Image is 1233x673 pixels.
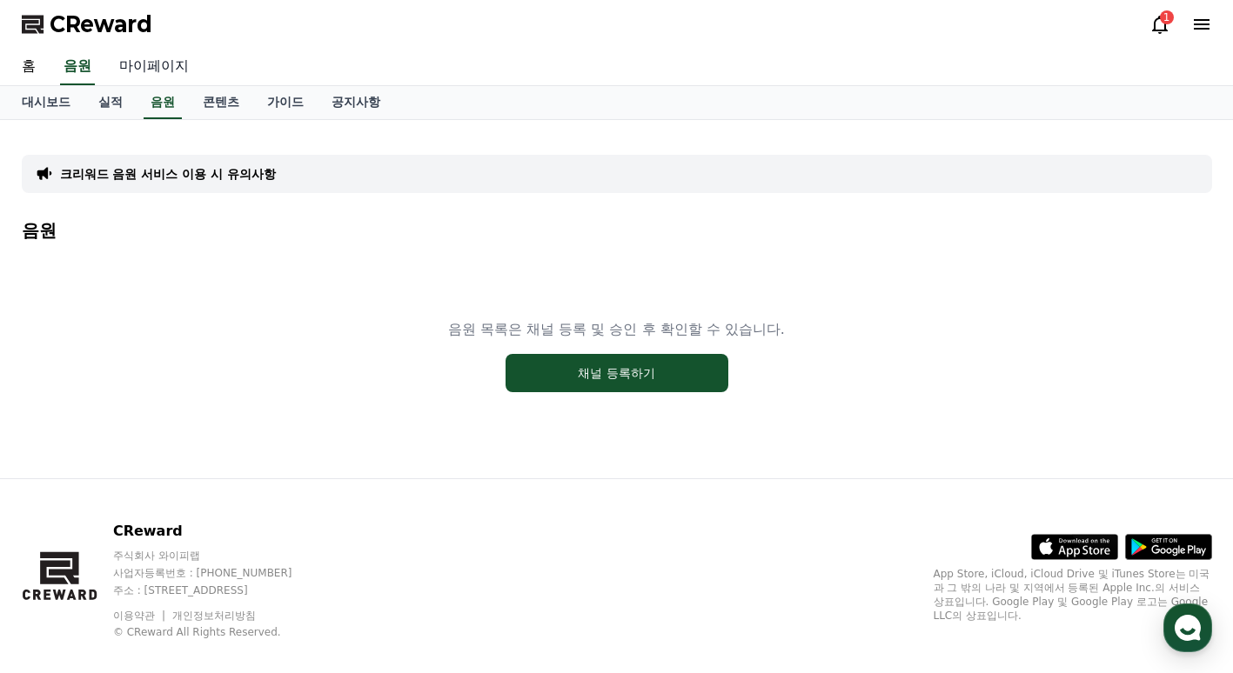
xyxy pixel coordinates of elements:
[115,529,224,572] a: 대화
[253,86,318,119] a: 가이드
[318,86,394,119] a: 공지사항
[113,610,168,622] a: 이용약관
[5,529,115,572] a: 홈
[113,521,325,542] p: CReward
[8,49,50,85] a: 홈
[1160,10,1174,24] div: 1
[113,566,325,580] p: 사업자등록번호 : [PHONE_NUMBER]
[1149,14,1170,35] a: 1
[22,10,152,38] a: CReward
[84,86,137,119] a: 실적
[448,319,785,340] p: 음원 목록은 채널 등록 및 승인 후 확인할 수 있습니다.
[113,625,325,639] p: © CReward All Rights Reserved.
[934,567,1212,623] p: App Store, iCloud, iCloud Drive 및 iTunes Store는 미국과 그 밖의 나라 및 지역에서 등록된 Apple Inc.의 서비스 상표입니다. Goo...
[144,86,182,119] a: 음원
[113,549,325,563] p: 주식회사 와이피랩
[172,610,256,622] a: 개인정보처리방침
[189,86,253,119] a: 콘텐츠
[50,10,152,38] span: CReward
[60,165,276,183] a: 크리워드 음원 서비스 이용 시 유의사항
[159,556,180,570] span: 대화
[224,529,334,572] a: 설정
[8,86,84,119] a: 대시보드
[269,555,290,569] span: 설정
[60,49,95,85] a: 음원
[113,583,325,597] p: 주소 : [STREET_ADDRESS]
[506,354,728,392] button: 채널 등록하기
[105,49,203,85] a: 마이페이지
[55,555,65,569] span: 홈
[22,221,1212,240] h4: 음원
